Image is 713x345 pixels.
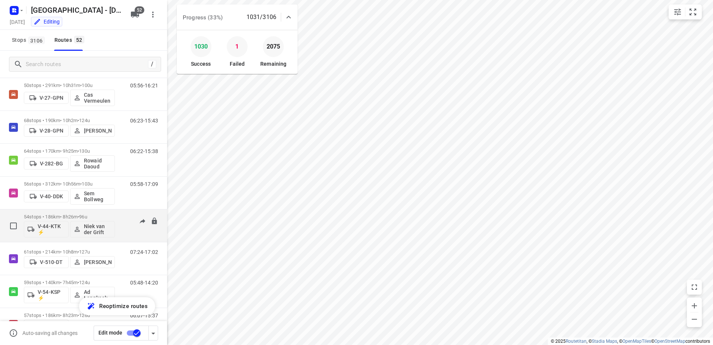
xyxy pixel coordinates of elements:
[82,181,92,187] span: 103u
[38,223,65,235] p: V-44-KTK ⚡
[246,13,276,22] p: 1031/3106
[622,339,651,344] a: OpenMapTiles
[130,181,158,187] p: 05:58-17:09
[40,193,63,199] p: V-40-DDK
[79,249,90,255] span: 127u
[670,4,685,19] button: Map settings
[135,214,150,229] button: Send to driver
[70,188,115,205] button: Sem Bollweg
[99,301,148,311] span: Reoptimize routes
[551,339,710,344] li: © 2025 , © , © © contributors
[148,60,156,68] div: /
[28,4,125,16] h5: Rename
[654,339,685,344] a: OpenStreetMap
[70,221,115,237] button: Niek van der Grift
[6,218,21,233] span: Select
[24,287,69,303] button: V-54-KSP ⚡
[151,217,158,226] button: Lock route
[183,14,223,21] span: Progress (33%)
[84,128,111,134] p: [PERSON_NAME]
[40,95,63,101] p: V-27-GPN
[128,7,142,22] button: 52
[79,148,90,154] span: 130u
[24,214,115,220] p: 54 stops • 186km • 8h26m
[24,313,115,318] p: 57 stops • 186km • 8h23m
[24,83,115,88] p: 50 stops • 291km • 10h31m
[130,118,158,124] p: 06:23-15:43
[230,60,245,68] p: Failed
[24,221,69,237] button: V-44-KTK ⚡
[24,158,69,170] button: V-282-BG
[685,4,700,19] button: Fit zoom
[12,35,47,45] span: Stops
[24,249,115,255] p: 61 stops • 214km • 10h8m
[84,190,111,202] p: Sem Bollweg
[70,125,115,137] button: [PERSON_NAME]
[177,4,298,30] div: Progress (33%)1031/3106
[84,158,111,170] p: Rowaid Daoud
[130,83,158,88] p: 05:56-16:21
[38,289,65,301] p: V-54-KSP ⚡
[82,83,92,88] span: 100u
[84,259,111,265] p: [PERSON_NAME]
[130,280,158,286] p: 05:48-14:20
[78,313,79,318] span: •
[24,181,115,187] p: 56 stops • 312km • 10h56m
[74,36,84,43] span: 52
[79,297,155,315] button: Reoptimize routes
[135,6,144,14] span: 52
[7,18,28,26] h5: Project date
[24,280,115,285] p: 59 stops • 140km • 7h45m
[54,35,87,45] div: Routes
[40,259,63,265] p: V-510-DT
[70,256,115,268] button: [PERSON_NAME]
[78,214,79,220] span: •
[260,60,286,68] p: Remaining
[149,328,158,338] div: Driver app settings
[130,148,158,154] p: 06:22-15:38
[40,128,63,134] p: V-28-GPN
[24,148,115,154] p: 64 stops • 170km • 9h25m
[80,181,82,187] span: •
[194,41,208,52] p: 1030
[70,155,115,172] button: Rowaid Daoud
[28,37,45,44] span: 3106
[267,41,280,52] p: 2075
[24,125,69,137] button: V-28-GPN
[79,280,90,285] span: 124u
[78,249,79,255] span: •
[22,330,78,336] p: Auto-saving all changes
[669,4,702,19] div: small contained button group
[191,60,211,68] p: Success
[79,313,90,318] span: 126u
[235,41,239,52] p: 1
[78,148,79,154] span: •
[84,92,111,104] p: Cas Vermeulen
[79,118,90,123] span: 124u
[130,313,158,318] p: 06:07-15:37
[80,83,82,88] span: •
[98,330,122,336] span: Edit mode
[130,249,158,255] p: 07:24-17:02
[24,92,69,104] button: V-27-GPN
[84,289,111,301] p: Ad Lengkeek
[24,256,69,268] button: V-510-DT
[26,59,148,70] input: Search routes
[40,161,63,167] p: V-282-BG
[70,287,115,303] button: Ad Lengkeek
[79,214,87,220] span: 96u
[145,7,160,22] button: More
[566,339,587,344] a: Routetitan
[24,190,69,202] button: V-40-DDK
[34,18,60,25] div: You are currently in edit mode.
[24,118,115,123] p: 68 stops • 190km • 10h2m
[78,118,79,123] span: •
[70,90,115,106] button: Cas Vermeulen
[592,339,617,344] a: Stadia Maps
[84,223,111,235] p: Niek van der Grift
[78,280,79,285] span: •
